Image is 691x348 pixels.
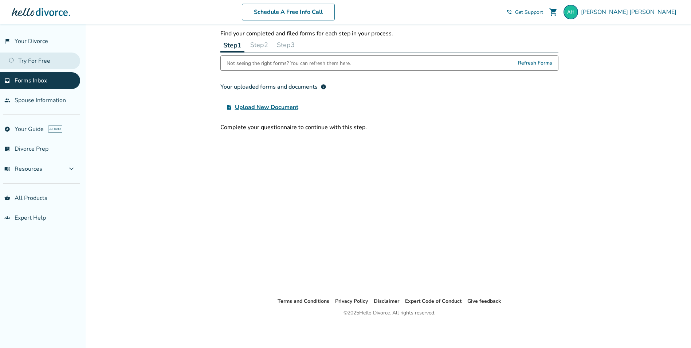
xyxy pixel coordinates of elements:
[15,77,47,85] span: Forms Inbox
[235,103,298,112] span: Upload New Document
[506,9,543,16] a: phone_in_talkGet Support
[518,56,552,70] span: Refresh Forms
[220,82,326,91] div: Your uploaded forms and documents
[564,5,578,19] img: acapps84@gmail.com
[4,78,10,84] span: inbox
[220,30,558,38] p: Find your completed and filed forms for each step in your process.
[278,298,329,305] a: Terms and Conditions
[274,38,298,52] button: Step3
[4,165,42,173] span: Resources
[4,215,10,221] span: groups
[220,38,244,53] button: Step1
[343,309,435,317] div: © 2025 Hello Divorce. All rights reserved.
[549,8,558,16] span: shopping_cart
[48,125,62,133] span: AI beta
[4,38,10,44] span: flag_2
[4,166,10,172] span: menu_book
[4,195,10,201] span: shopping_basket
[506,9,512,15] span: phone_in_talk
[4,97,10,103] span: people
[335,298,368,305] a: Privacy Policy
[227,56,351,70] div: Not seeing the right forms? You can refresh them here.
[515,9,543,16] span: Get Support
[220,123,558,131] div: Complete your questionnaire to continue with this step.
[581,8,679,16] span: [PERSON_NAME] [PERSON_NAME]
[405,298,462,305] a: Expert Code of Conduct
[374,297,399,306] li: Disclaimer
[247,38,271,52] button: Step2
[4,146,10,152] span: list_alt_check
[321,84,326,90] span: info
[226,104,232,110] span: upload_file
[67,165,76,173] span: expand_more
[655,313,691,348] iframe: Chat Widget
[4,126,10,132] span: explore
[242,4,335,20] a: Schedule A Free Info Call
[467,297,501,306] li: Give feedback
